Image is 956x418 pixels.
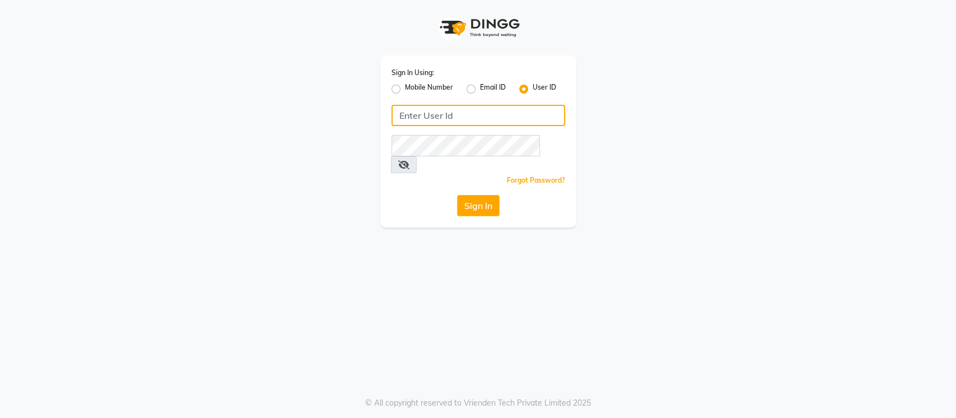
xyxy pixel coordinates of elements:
label: Email ID [480,82,506,96]
input: Username [391,105,565,126]
button: Sign In [457,195,500,216]
a: Forgot Password? [507,176,565,184]
img: logo1.svg [433,11,523,44]
input: Username [391,135,540,156]
label: User ID [533,82,556,96]
label: Sign In Using: [391,68,434,78]
label: Mobile Number [405,82,453,96]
